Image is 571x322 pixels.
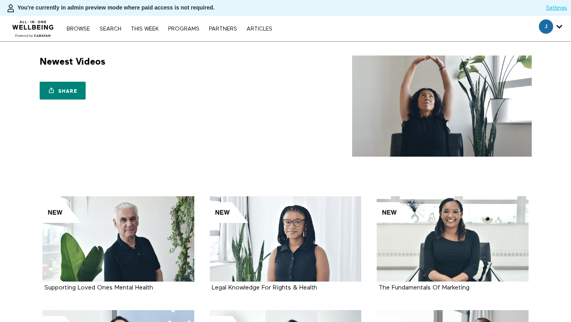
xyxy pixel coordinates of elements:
[210,196,362,282] a: Legal Knowledge For Rights & Health
[96,26,125,32] a: Search
[63,26,94,32] a: Browse
[164,26,203,32] a: PROGRAMS
[546,4,567,12] a: Settings
[533,16,568,41] div: Secondary
[9,15,57,38] img: CARAVAN
[243,26,276,32] a: ARTICLES
[40,56,105,68] h1: Newest Videos
[205,26,241,32] a: PARTNERS
[212,285,317,291] a: Legal Knowledge For Rights & Health
[377,196,529,282] a: The Fundamentals Of Marketing
[352,56,532,157] img: Newest Videos
[44,285,153,291] a: Supporting Loved Ones Mental Health
[6,4,15,13] img: person-bdfc0eaa9744423c596e6e1c01710c89950b1dff7c83b5d61d716cfd8139584f.svg
[40,82,86,100] a: Share
[127,26,163,32] a: THIS WEEK
[379,285,469,291] a: The Fundamentals Of Marketing
[42,196,194,282] a: Supporting Loved Ones Mental Health
[63,25,276,33] nav: Primary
